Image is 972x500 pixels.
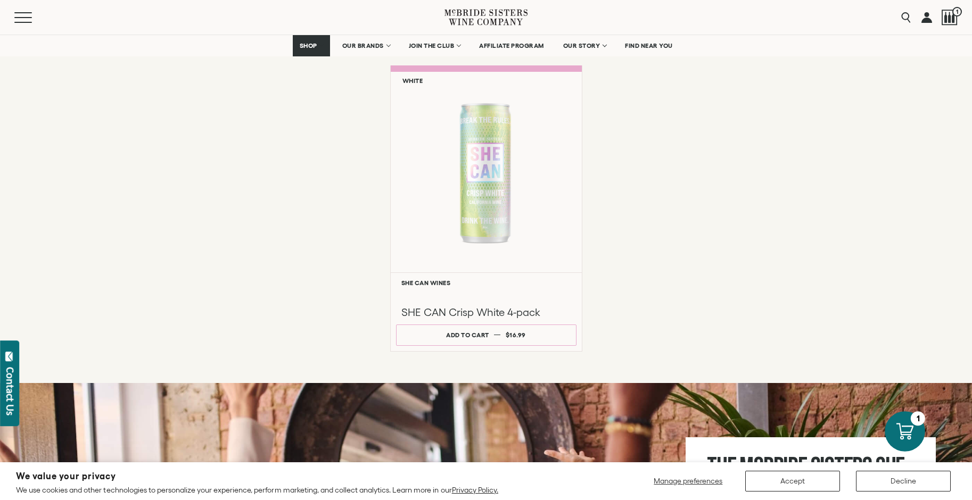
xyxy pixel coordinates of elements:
span: JOIN THE CLUB [409,42,455,49]
button: Decline [856,471,951,491]
div: Contact Us [5,367,15,415]
a: Privacy Policy. [452,486,498,494]
span: Manage preferences [654,477,722,485]
span: AFFILIATE PROGRAM [479,42,544,49]
a: SHOP [293,35,330,56]
a: AFFILIATE PROGRAM [472,35,551,56]
button: Mobile Menu Trigger [14,12,53,23]
span: $16.99 [506,331,526,338]
span: SHOP [300,42,318,49]
div: 1 [911,411,925,426]
button: Accept [745,471,840,491]
span: FIND NEAR YOU [625,42,673,49]
span: 1 [952,7,962,16]
a: JOIN THE CLUB [402,35,467,56]
span: OUR BRANDS [342,42,384,49]
h3: SHE CAN Crisp White 4-pack [401,305,571,319]
h6: White [402,77,423,84]
h2: We value your privacy [16,472,498,481]
div: Add to cart [446,327,489,343]
a: OUR STORY [556,35,613,56]
h6: SHE CAN Wines [401,279,571,286]
span: OUR STORY [563,42,600,49]
a: White SHE CAN Crisp White SHE CAN Wines SHE CAN Crisp White 4-pack Add to cart $16.99 [390,65,582,352]
a: OUR BRANDS [335,35,397,56]
button: Add to cart $16.99 [396,324,576,346]
button: Manage preferences [647,471,729,491]
a: FIND NEAR YOU [618,35,680,56]
p: We use cookies and other technologies to personalize your experience, perform marketing, and coll... [16,485,498,495]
